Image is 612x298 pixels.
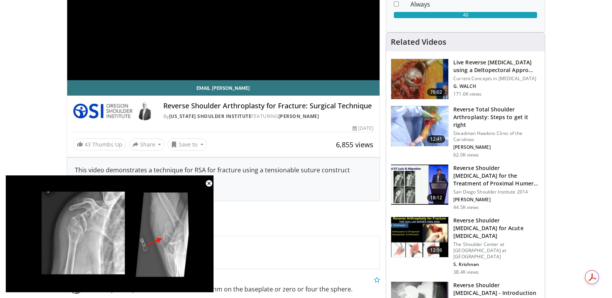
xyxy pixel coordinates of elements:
[453,164,540,187] h3: Reverse Shoulder [MEDICAL_DATA] for the Treatment of Proximal Humeral …
[427,246,446,254] span: 12:16
[163,102,373,110] h4: Reverse Shoulder Arthroplasty for Fracture: Surgical Technique
[453,204,479,210] p: 44.5K views
[453,91,481,97] p: 171.6K views
[453,76,540,82] p: Current Concepts in [MEDICAL_DATA]
[67,80,380,96] a: Email [PERSON_NAME]
[353,125,373,132] div: [DATE]
[391,164,540,210] a: 18:12 Reverse Shoulder [MEDICAL_DATA] for the Treatment of Proximal Humeral … San Diego Shoulder ...
[201,175,217,192] button: Close
[5,175,214,293] video-js: Video Player
[453,241,540,260] p: The Shoulder Center at [GEOGRAPHIC_DATA] at [GEOGRAPHIC_DATA]
[391,37,446,47] h4: Related Videos
[453,152,479,158] p: 62.0K views
[163,113,373,120] div: By FEATURING
[453,106,540,129] h3: Reverse Total Shoulder Arthroplasty: Steps to get it right
[453,269,479,275] p: 38.4K views
[453,217,540,240] h3: Reverse Shoulder [MEDICAL_DATA] for Acute [MEDICAL_DATA]
[391,217,540,275] a: 12:16 Reverse Shoulder [MEDICAL_DATA] for Acute [MEDICAL_DATA] The Shoulder Center at [GEOGRAPHIC...
[391,165,448,205] img: Q2xRg7exoPLTwO8X4xMDoxOjA4MTsiGN.150x105_q85_crop-smart_upscale.jpg
[453,144,540,150] p: [PERSON_NAME]
[453,189,540,195] p: San Diego Shoulder Institute 2014
[73,138,126,150] a: 43 Thumbs Up
[391,59,540,99] a: 76:02 Live Reverse [MEDICAL_DATA] using a Deltopectoral Appro… Current Concepts in [MEDICAL_DATA]...
[394,12,537,18] div: 40
[169,113,252,120] a: [US_STATE] Shoulder Institute
[136,102,154,120] img: Avatar
[391,106,540,158] a: 12:41 Reverse Total Shoulder Arthroplasty: Steps to get it right Steadman Hawkins Clinic of the C...
[67,220,380,230] span: Comments 10
[85,141,91,148] span: 43
[391,106,448,146] img: 326034_0000_1.png.150x105_q85_crop-smart_upscale.jpg
[453,59,540,74] h3: Live Reverse [MEDICAL_DATA] using a Deltopectoral Appro…
[391,59,448,99] img: 684033_3.png.150x105_q85_crop-smart_upscale.jpg
[168,138,207,151] button: Save to
[336,140,373,149] span: 6,855 views
[278,113,319,120] a: [PERSON_NAME]
[453,83,540,89] p: G. WALCH
[391,217,448,257] img: butch_reverse_arthroplasty_3.png.150x105_q85_crop-smart_upscale.jpg
[129,138,165,151] button: Share
[427,194,446,202] span: 18:12
[453,197,540,203] p: [PERSON_NAME]
[75,165,372,193] div: This video demonstrates a technique for RSA for fracture using a tensionable suture construct placed
[427,88,446,96] span: 76:02
[427,135,446,143] span: 12:41
[73,102,132,120] img: Oregon Shoulder Institute
[453,261,540,268] p: S. Krishnan
[453,130,540,143] p: Steadman Hawkins Clinic of the Carolinas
